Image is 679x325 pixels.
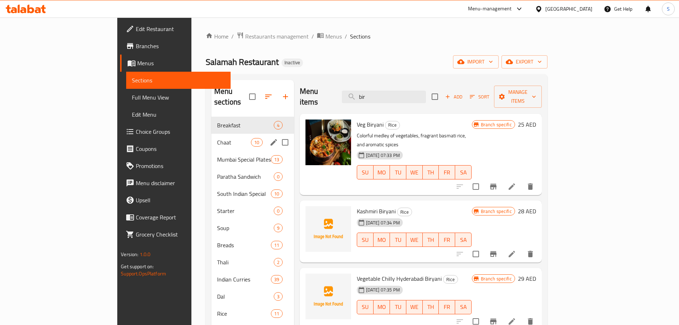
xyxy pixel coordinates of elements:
span: Paratha Sandwich [217,172,274,181]
div: Menu-management [468,5,512,13]
span: SA [458,302,469,312]
span: Sections [350,32,370,41]
span: Salamah Restaurant [206,54,279,70]
button: SU [357,300,374,314]
div: Indian Curries39 [211,271,294,288]
p: Colorful medley of vegetables, fragrant basmati rice, and aromatic spices [357,131,472,149]
span: TH [426,167,436,178]
div: items [271,241,282,249]
div: items [271,189,282,198]
span: WE [409,167,420,178]
button: Branch-specific-item [485,178,502,195]
span: Get support on: [121,262,154,271]
span: MO [376,235,387,245]
a: Menus [317,32,342,41]
div: Thali [217,258,274,266]
span: S [667,5,670,13]
span: TU [393,302,403,312]
li: / [231,32,234,41]
div: South Indian Special [217,189,271,198]
span: Select to update [468,179,483,194]
h2: Menu items [300,86,333,107]
button: SA [455,300,472,314]
button: WE [406,165,423,179]
span: Chaat [217,138,251,147]
div: items [251,138,262,147]
span: Coupons [136,144,225,153]
span: Breakfast [217,121,274,130]
button: Add section [277,88,294,105]
span: Branch specific [478,208,515,215]
span: Version: [121,250,138,259]
span: 11 [271,310,282,317]
button: SA [455,165,472,179]
span: WE [409,235,420,245]
span: 3 [274,293,282,300]
span: 1.0.0 [140,250,151,259]
button: delete [522,178,539,195]
span: Coverage Report [136,213,225,222]
span: 2 [274,259,282,266]
span: Inactive [282,60,303,66]
a: Support.OpsPlatform [121,269,166,278]
h6: 29 AED [518,274,536,284]
span: 13 [271,156,282,163]
span: MO [376,302,387,312]
div: items [274,121,283,130]
div: Dal3 [211,288,294,305]
a: Upsell [120,192,231,209]
button: TH [423,233,439,247]
span: 4 [274,122,282,129]
h2: Menu sections [214,86,249,107]
span: Manage items [500,88,536,106]
img: Vegetable Chilly Hyderabadi Biryani [305,274,351,319]
li: / [345,32,347,41]
a: Full Menu View [126,89,231,106]
button: Add [442,91,465,102]
span: 0 [274,208,282,214]
span: import [459,57,493,66]
div: Breakfast4 [211,117,294,134]
span: Sort sections [260,88,277,105]
button: delete [522,245,539,263]
a: Coverage Report [120,209,231,226]
div: items [274,292,283,301]
button: FR [439,233,455,247]
a: Menu disclaimer [120,174,231,192]
span: Indian Curries [217,275,271,284]
span: export [507,57,542,66]
span: Sort [470,93,489,101]
span: FR [442,167,452,178]
a: Edit Restaurant [120,20,231,37]
button: Sort [468,91,491,102]
div: Rice [385,121,400,130]
input: search [342,91,426,103]
div: Chaat10edit [211,134,294,151]
span: Veg Biryani [357,119,384,130]
a: Sections [126,72,231,89]
button: FR [439,300,455,314]
button: FR [439,165,455,179]
button: TU [390,233,406,247]
button: MO [374,165,390,179]
span: 11 [271,242,282,249]
button: TH [423,300,439,314]
span: Mumbai Special Plates [217,155,271,164]
div: Inactive [282,59,303,67]
a: Edit menu item [508,250,516,258]
span: MO [376,167,387,178]
span: 39 [271,276,282,283]
button: TU [390,165,406,179]
div: Soup9 [211,219,294,237]
span: [DATE] 07:33 PM [363,152,403,159]
button: export [501,55,547,68]
span: Promotions [136,162,225,170]
span: Dal [217,292,274,301]
div: South Indian Special10 [211,185,294,202]
button: SA [455,233,472,247]
div: Rice11 [211,305,294,322]
div: Mumbai Special Plates13 [211,151,294,168]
